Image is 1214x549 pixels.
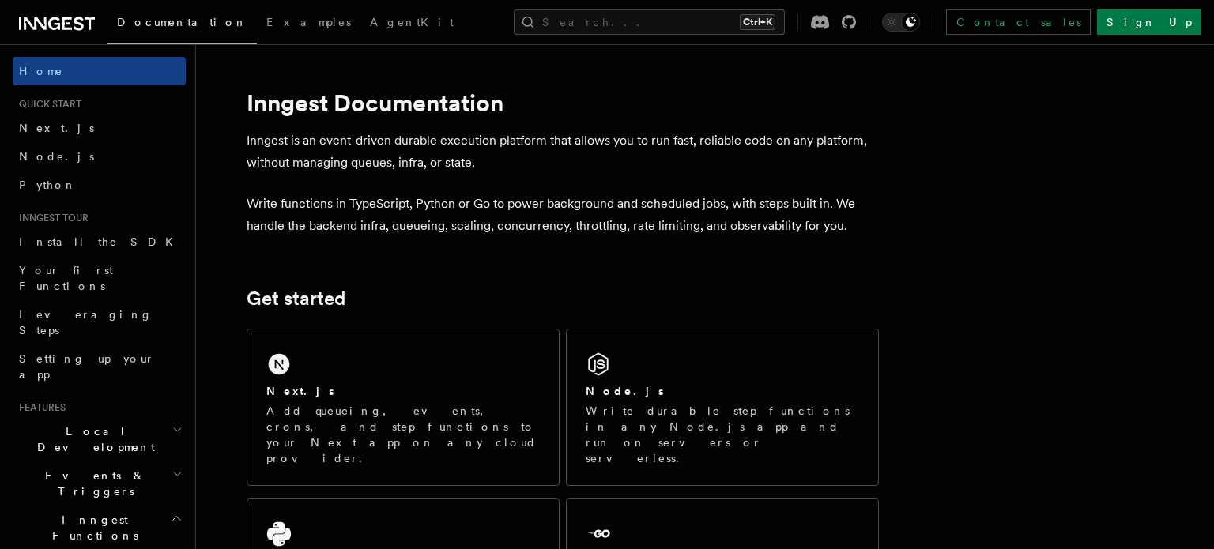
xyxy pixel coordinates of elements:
h2: Node.js [586,383,664,399]
span: Setting up your app [19,352,155,381]
span: Your first Functions [19,264,113,292]
h1: Inngest Documentation [247,88,879,117]
a: Next.jsAdd queueing, events, crons, and step functions to your Next app on any cloud provider. [247,329,560,486]
a: Examples [257,5,360,43]
button: Toggle dark mode [882,13,920,32]
a: Leveraging Steps [13,300,186,344]
a: Node.js [13,142,186,171]
a: Install the SDK [13,227,186,256]
span: AgentKit [370,16,454,28]
span: Quick start [13,98,81,111]
span: Install the SDK [19,235,183,248]
button: Events & Triggers [13,461,186,506]
a: AgentKit [360,5,463,43]
button: Local Development [13,417,186,461]
a: Next.js [13,114,186,142]
span: Inngest tour [13,212,89,224]
span: Local Development [13,423,172,455]
span: Events & Triggers [13,468,172,499]
span: Home [19,63,63,79]
span: Documentation [117,16,247,28]
span: Next.js [19,122,94,134]
a: Node.jsWrite durable step functions in any Node.js app and run on servers or serverless. [566,329,879,486]
span: Python [19,179,77,191]
span: Inngest Functions [13,512,171,543]
a: Python [13,171,186,199]
h2: Next.js [266,383,334,399]
span: Leveraging Steps [19,308,153,337]
span: Examples [266,16,351,28]
a: Setting up your app [13,344,186,389]
a: Sign Up [1097,9,1201,35]
p: Write functions in TypeScript, Python or Go to power background and scheduled jobs, with steps bu... [247,193,879,237]
a: Your first Functions [13,256,186,300]
a: Contact sales [946,9,1091,35]
kbd: Ctrl+K [740,14,775,30]
p: Inngest is an event-driven durable execution platform that allows you to run fast, reliable code ... [247,130,879,174]
span: Features [13,401,66,414]
p: Write durable step functions in any Node.js app and run on servers or serverless. [586,403,859,466]
a: Home [13,57,186,85]
a: Documentation [107,5,257,44]
button: Search...Ctrl+K [514,9,785,35]
a: Get started [247,288,345,310]
span: Node.js [19,150,94,163]
p: Add queueing, events, crons, and step functions to your Next app on any cloud provider. [266,403,540,466]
